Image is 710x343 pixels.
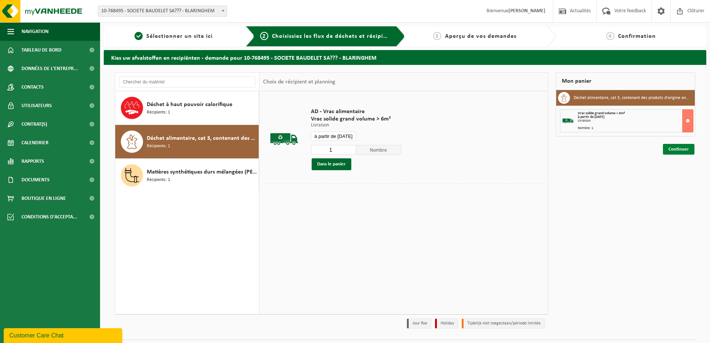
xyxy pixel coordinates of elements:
span: Choisissiez les flux de déchets et récipients [272,33,395,39]
input: Chercher du matériel [119,76,255,88]
span: Aperçu de vos demandes [445,33,517,39]
span: 1 [135,32,143,40]
span: Matières synthétiques durs mélangées (PE et PP), recyclables (industriel) [147,168,257,177]
a: 1Sélectionner un site ici [107,32,240,41]
span: 10-768495 - SOCIETE BAUDELET SA??? - BLARINGHEM [98,6,227,16]
div: Choix de récipient et planning [259,73,339,91]
button: Matières synthétiques durs mélangées (PE et PP), recyclables (industriel) Récipients: 1 [115,159,259,192]
span: 2 [260,32,268,40]
button: Déchet à haut pouvoir calorifique Récipients: 1 [115,91,259,125]
h2: Kies uw afvalstoffen en recipiënten - demande pour 10-768495 - SOCIETE BAUDELET SA??? - BLARINGHEM [104,50,706,65]
span: AD - Vrac alimentaire [311,108,401,115]
span: Nombre [356,145,401,155]
span: Sélectionner un site ici [146,33,213,39]
div: Nombre: 1 [578,126,693,130]
span: Calendrier [21,133,49,152]
span: Contacts [21,78,44,96]
span: Vrac solide grand volume > 6m³ [311,115,401,123]
span: 10-768495 - SOCIETE BAUDELET SA??? - BLARINGHEM [98,6,227,17]
span: Rapports [21,152,44,171]
strong: à partir de [DATE] [578,115,604,119]
span: Conditions d'accepta... [21,208,77,226]
span: Données de l'entrepr... [21,59,78,78]
strong: [PERSON_NAME] [508,8,545,14]
span: Boutique en ligne [21,189,66,208]
span: Utilisateurs [21,96,52,115]
span: Tableau de bord [21,41,62,59]
p: Livraison [311,123,401,128]
li: Tijdelijk niet toegestaan/période limitée [462,319,545,329]
span: 3 [433,32,441,40]
span: Navigation [21,22,49,41]
iframe: chat widget [4,327,124,343]
h3: Déchet alimentaire, cat 3, contenant des produits d'origine animale, emballage synthétique [574,92,690,104]
li: Jour fixe [407,319,431,329]
span: Récipients: 1 [147,177,170,184]
span: Récipients: 1 [147,143,170,150]
span: Récipients: 1 [147,109,170,116]
button: Dans le panier [312,158,351,170]
span: Déchet alimentaire, cat 3, contenant des produits d'origine animale, emballage synthétique [147,134,257,143]
span: Contrat(s) [21,115,47,133]
a: Continuer [663,144,694,155]
div: Mon panier [556,72,696,90]
span: Déchet à haut pouvoir calorifique [147,100,232,109]
div: Livraison [578,119,693,123]
span: Documents [21,171,50,189]
span: Vrac solide grand volume > 6m³ [578,111,625,115]
input: Sélectionnez date [311,132,356,141]
span: Confirmation [618,33,656,39]
li: Holiday [435,319,458,329]
span: 4 [606,32,614,40]
button: Déchet alimentaire, cat 3, contenant des produits d'origine animale, emballage synthétique Récipi... [115,125,259,159]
